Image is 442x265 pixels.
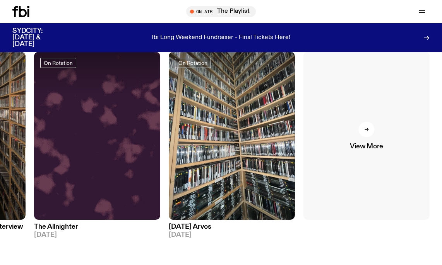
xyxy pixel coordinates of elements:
[169,224,295,230] h3: [DATE] Arvos
[175,58,211,68] a: On Rotation
[34,232,160,238] span: [DATE]
[34,224,160,230] h3: The Allnighter
[44,60,73,66] span: On Rotation
[169,232,295,238] span: [DATE]
[186,6,256,17] button: On AirThe Playlist
[40,58,76,68] a: On Rotation
[178,60,207,66] span: On Rotation
[303,52,430,220] a: View More
[169,220,295,238] a: [DATE] Arvos[DATE]
[12,28,62,48] h3: SYDCITY: [DATE] & [DATE]
[34,220,160,238] a: The Allnighter[DATE]
[169,52,295,220] img: A corner shot of the fbi music library
[350,143,383,150] span: View More
[152,34,290,41] p: fbi Long Weekend Fundraiser - Final Tickets Here!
